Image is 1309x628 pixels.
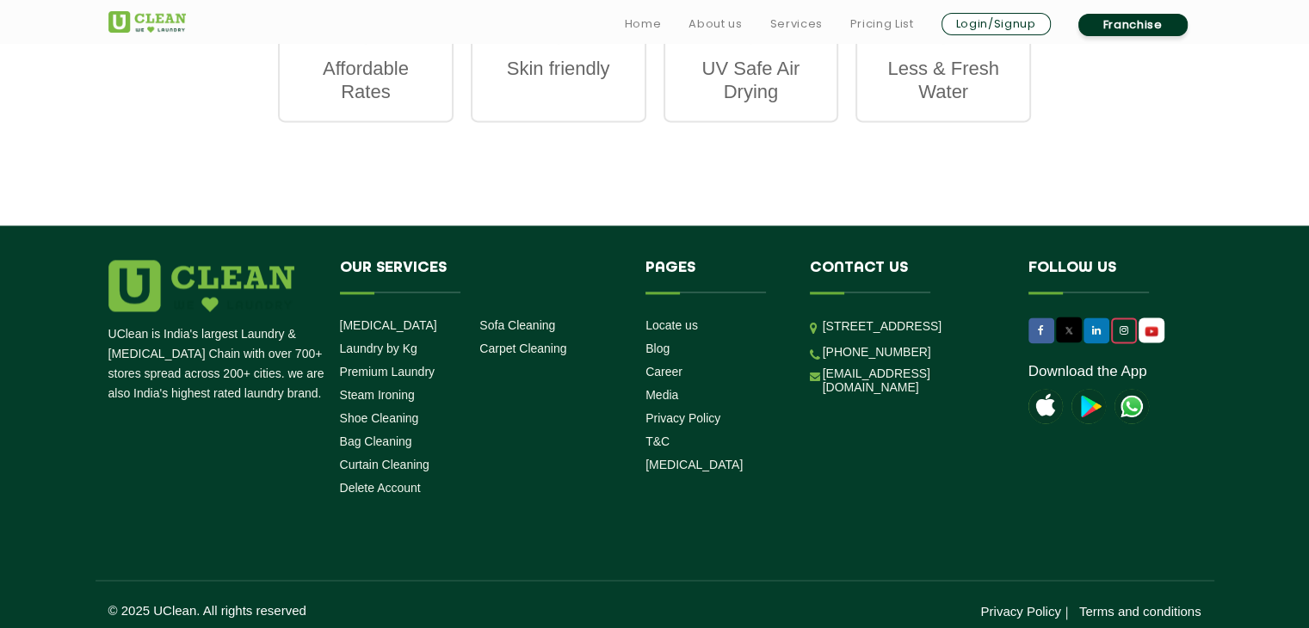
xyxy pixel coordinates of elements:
a: [PHONE_NUMBER] [823,345,931,359]
a: Privacy Policy [645,411,720,425]
a: [EMAIL_ADDRESS][DOMAIN_NAME] [823,366,1003,394]
h4: Our Services [340,260,621,292]
img: UClean Laundry and Dry Cleaning [1115,389,1149,423]
a: Pricing List [850,14,914,34]
a: Privacy Policy [980,604,1060,619]
a: Home [625,14,662,34]
p: UV Safe Air Drying [682,57,820,103]
a: Download the App [1028,363,1147,380]
a: Franchise [1078,14,1188,36]
img: logo.png [108,260,294,311]
p: UClean is India's largest Laundry & [MEDICAL_DATA] Chain with over 700+ stores spread across 200+... [108,324,327,403]
h4: Follow us [1028,260,1180,292]
a: T&C [645,434,670,448]
a: Delete Account [340,481,421,495]
a: Terms and conditions [1079,604,1201,619]
a: Bag Cleaning [340,434,412,448]
h4: Contact us [810,260,1003,292]
a: [MEDICAL_DATA] [645,458,743,471]
a: Laundry by Kg [340,342,417,355]
img: playstoreicon.png [1071,389,1106,423]
a: Career [645,365,682,379]
p: Skin friendly [490,57,627,80]
a: Shoe Cleaning [340,411,419,425]
a: Blog [645,342,670,355]
a: Services [769,14,822,34]
a: About us [688,14,742,34]
a: [MEDICAL_DATA] [340,318,437,332]
h4: Pages [645,260,784,292]
a: Login/Signup [942,13,1051,35]
a: Premium Laundry [340,365,435,379]
img: UClean Laundry and Dry Cleaning [1140,322,1163,340]
p: [STREET_ADDRESS] [823,317,1003,336]
img: apple-icon.png [1028,389,1063,423]
img: UClean Laundry and Dry Cleaning [108,11,186,33]
a: Locate us [645,318,698,332]
p: © 2025 UClean. All rights reserved [108,603,655,618]
p: Affordable Rates [297,57,435,103]
a: Steam Ironing [340,388,415,402]
a: Carpet Cleaning [479,342,566,355]
a: Media [645,388,678,402]
p: Less & Fresh Water [874,57,1012,103]
a: Sofa Cleaning [479,318,555,332]
a: Curtain Cleaning [340,458,429,471]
